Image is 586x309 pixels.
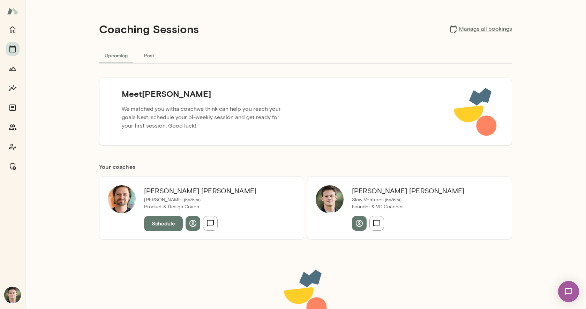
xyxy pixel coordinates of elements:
button: Past [133,47,165,64]
p: [PERSON_NAME] [144,196,256,203]
span: ( he/him ) [384,197,401,202]
button: Coach app [6,140,20,154]
button: Home [6,22,20,36]
button: Upcoming [99,47,133,64]
p: We matched you with a coach we think can help you reach your goals. Next, schedule your bi-weekly... [116,102,295,133]
button: Schedule [144,216,183,231]
button: View profile [186,216,200,231]
h6: [PERSON_NAME] [PERSON_NAME] [352,185,464,196]
h5: Meet [PERSON_NAME] [116,88,295,99]
button: Send message [203,216,218,231]
button: Sessions [6,42,20,56]
h6: Your coach es [99,163,512,171]
img: Jacob Zukerman [108,185,136,213]
img: meet [453,86,498,137]
img: Alex Marcus [4,287,21,303]
p: Founder & VC Coaches [352,203,464,210]
h4: Coaching Sessions [99,22,199,36]
button: Documents [6,101,20,115]
a: Manage all bookings [449,25,512,33]
h6: [PERSON_NAME] [PERSON_NAME] [144,185,256,196]
img: Mento [7,5,18,18]
button: Insights [6,81,20,95]
p: Product & Design Coach [144,203,256,210]
button: Send message [369,216,384,231]
button: Members [6,120,20,134]
button: Growth Plan [6,62,20,76]
span: ( he/him ) [183,197,201,202]
button: View profile [352,216,367,231]
img: Alex Marcus [316,185,344,213]
button: Manage [6,159,20,173]
p: Slow Ventures [352,196,464,203]
div: basic tabs example [99,47,512,64]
